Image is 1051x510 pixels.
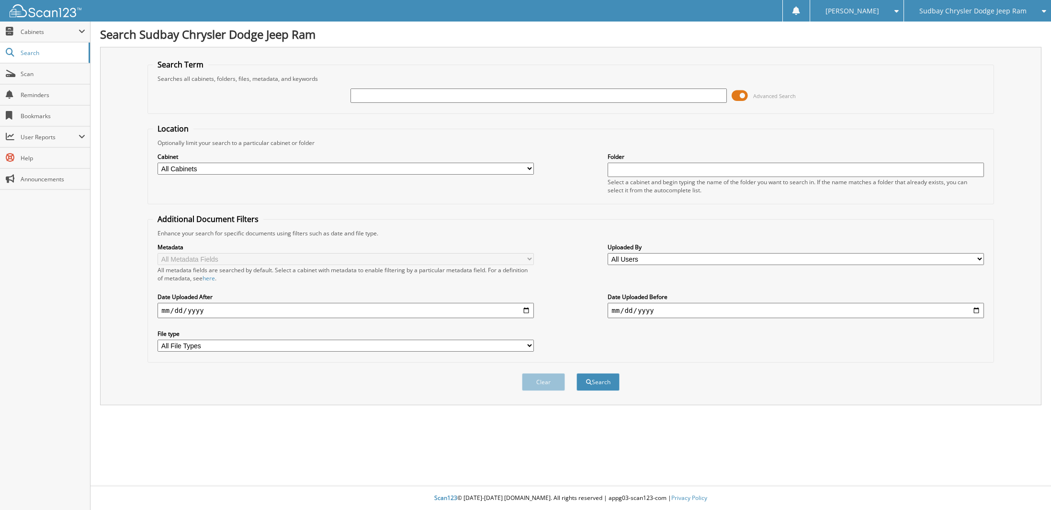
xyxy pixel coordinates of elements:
[153,214,263,224] legend: Additional Document Filters
[153,75,988,83] div: Searches all cabinets, folders, files, metadata, and keywords
[153,139,988,147] div: Optionally limit your search to a particular cabinet or folder
[21,49,84,57] span: Search
[825,8,879,14] span: [PERSON_NAME]
[21,91,85,99] span: Reminders
[158,266,533,282] div: All metadata fields are searched by default. Select a cabinet with metadata to enable filtering b...
[158,330,533,338] label: File type
[1003,464,1051,510] iframe: Chat Widget
[576,373,620,391] button: Search
[608,303,983,318] input: end
[671,494,707,502] a: Privacy Policy
[90,487,1051,510] div: © [DATE]-[DATE] [DOMAIN_NAME]. All rights reserved | appg03-scan123-com |
[21,28,79,36] span: Cabinets
[100,26,1041,42] h1: Search Sudbay Chrysler Dodge Jeep Ram
[153,229,988,237] div: Enhance your search for specific documents using filters such as date and file type.
[21,70,85,78] span: Scan
[753,92,796,100] span: Advanced Search
[158,293,533,301] label: Date Uploaded After
[608,243,983,251] label: Uploaded By
[21,175,85,183] span: Announcements
[10,4,81,17] img: scan123-logo-white.svg
[158,303,533,318] input: start
[21,112,85,120] span: Bookmarks
[158,153,533,161] label: Cabinet
[21,133,79,141] span: User Reports
[153,123,193,134] legend: Location
[919,8,1027,14] span: Sudbay Chrysler Dodge Jeep Ram
[21,154,85,162] span: Help
[608,178,983,194] div: Select a cabinet and begin typing the name of the folder you want to search in. If the name match...
[203,274,215,282] a: here
[608,153,983,161] label: Folder
[608,293,983,301] label: Date Uploaded Before
[153,59,208,70] legend: Search Term
[522,373,565,391] button: Clear
[434,494,457,502] span: Scan123
[158,243,533,251] label: Metadata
